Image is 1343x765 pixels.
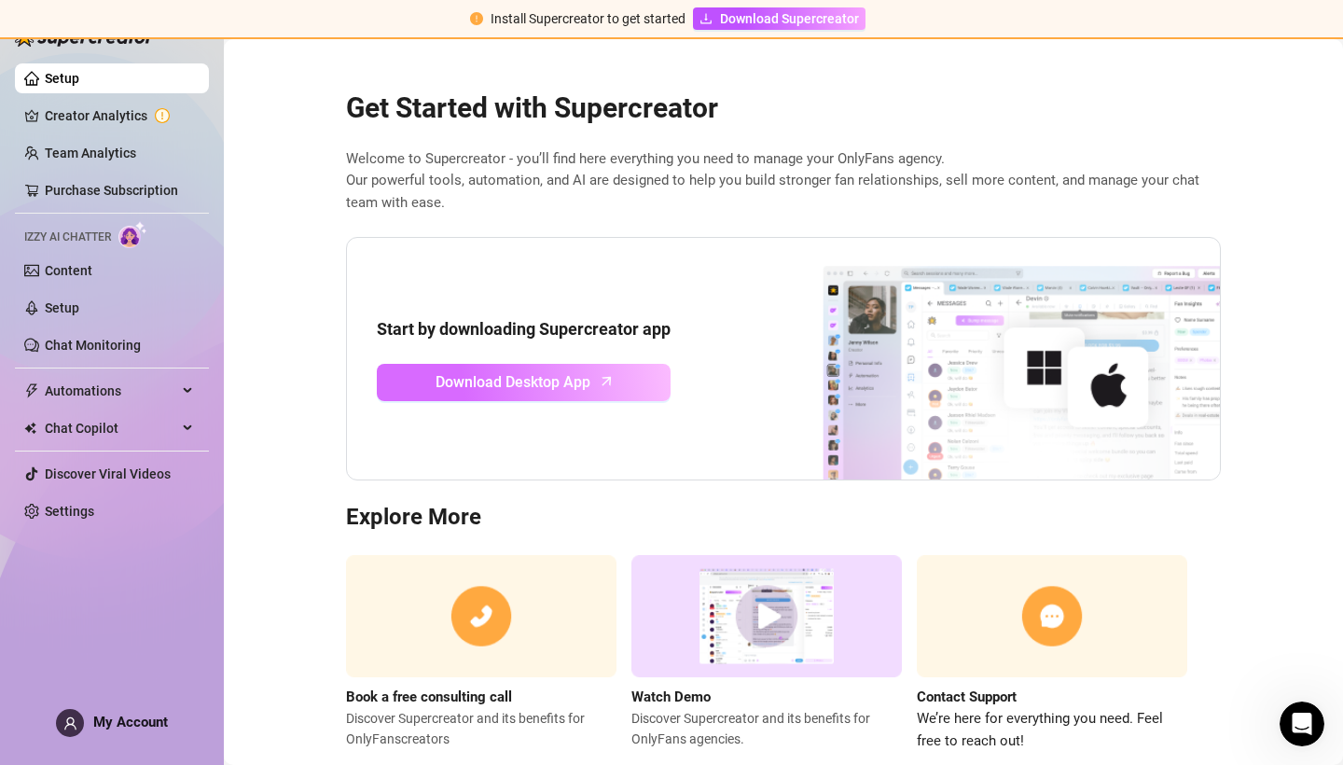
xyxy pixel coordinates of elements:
[45,300,79,315] a: Setup
[631,688,711,705] strong: Watch Demo
[45,338,141,353] a: Chat Monitoring
[377,319,671,339] strong: Start by downloading Supercreator app
[720,8,859,29] span: Download Supercreator
[436,370,590,394] span: Download Desktop App
[45,101,194,131] a: Creator Analytics exclamation-circle
[118,221,147,248] img: AI Chatter
[45,71,79,86] a: Setup
[93,714,168,730] span: My Account
[24,229,111,246] span: Izzy AI Chatter
[63,716,77,730] span: user
[699,12,713,25] span: download
[631,555,902,752] a: Watch DemoDiscover Supercreator and its benefits for OnlyFans agencies.
[346,555,616,677] img: consulting call
[346,555,616,752] a: Book a free consulting callDiscover Supercreator and its benefits for OnlyFanscreators
[1280,702,1324,746] iframe: Intercom live chat
[45,146,136,160] a: Team Analytics
[917,708,1187,752] span: We’re here for everything you need. Feel free to reach out!
[491,11,685,26] span: Install Supercreator to get started
[24,383,39,398] span: thunderbolt
[45,263,92,278] a: Content
[45,504,94,519] a: Settings
[693,7,865,30] a: Download Supercreator
[346,90,1221,126] h2: Get Started with Supercreator
[45,376,177,406] span: Automations
[346,503,1221,533] h3: Explore More
[377,364,671,401] a: Download Desktop Apparrow-up
[596,370,617,392] span: arrow-up
[24,422,36,435] img: Chat Copilot
[346,148,1221,215] span: Welcome to Supercreator - you’ll find here everything you need to manage your OnlyFans agency. Ou...
[45,466,171,481] a: Discover Viral Videos
[631,555,902,677] img: supercreator demo
[45,183,178,198] a: Purchase Subscription
[631,708,902,749] span: Discover Supercreator and its benefits for OnlyFans agencies.
[346,688,512,705] strong: Book a free consulting call
[754,238,1220,480] img: download app
[917,555,1187,677] img: contact support
[917,688,1017,705] strong: Contact Support
[346,708,616,749] span: Discover Supercreator and its benefits for OnlyFans creators
[470,12,483,25] span: exclamation-circle
[45,413,177,443] span: Chat Copilot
